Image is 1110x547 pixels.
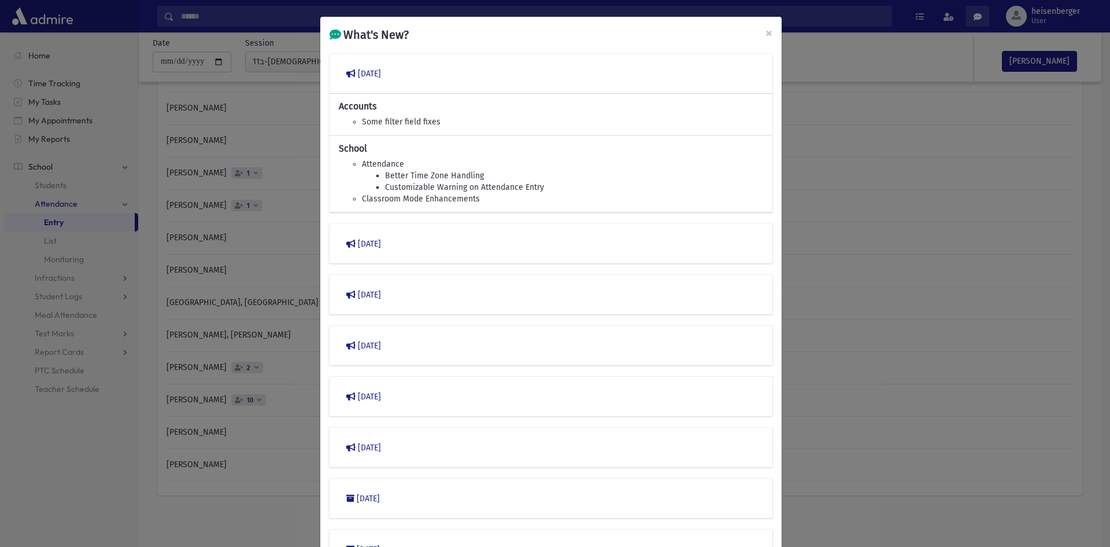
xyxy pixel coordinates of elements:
li: Customizable Warning on Attendance Entry [385,182,763,193]
h5: What's New? [330,26,409,43]
li: Attendance [362,159,763,170]
li: Some filter field fixes [362,116,763,128]
h6: School [339,143,763,154]
h6: Accounts [339,101,763,112]
button: [DATE] [339,386,763,407]
button: [DATE] [339,335,763,356]
li: Better Time Zone Handling [385,170,763,182]
button: [DATE] [339,233,763,254]
button: [DATE] [339,284,763,305]
li: Classroom Mode Enhancements [362,193,763,205]
span: × [765,25,772,41]
button: [DATE] [339,63,763,84]
button: [DATE] [339,488,763,509]
button: Close [756,17,782,49]
button: [DATE] [339,437,763,458]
